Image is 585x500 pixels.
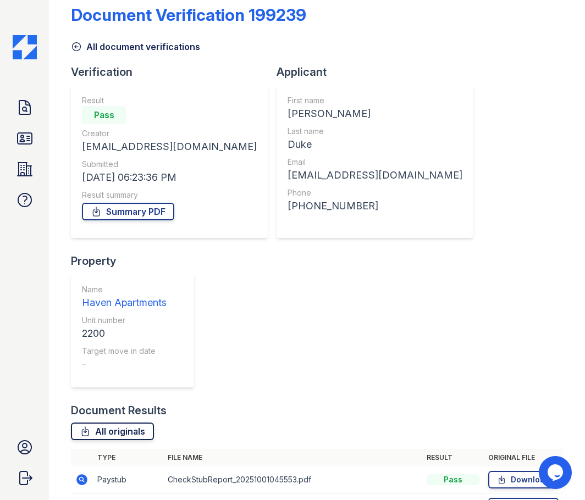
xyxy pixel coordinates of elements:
[288,198,462,214] div: [PHONE_NUMBER]
[82,295,167,310] div: Haven Apartments
[82,357,167,372] div: -
[71,5,306,25] div: Document Verification 199239
[93,466,163,493] td: Paystub
[82,284,167,295] div: Name
[288,168,462,183] div: [EMAIL_ADDRESS][DOMAIN_NAME]
[82,346,167,357] div: Target move in date
[484,449,563,466] th: Original file
[422,449,484,466] th: Result
[82,95,257,106] div: Result
[82,326,167,341] div: 2200
[82,203,174,220] a: Summary PDF
[71,253,203,269] div: Property
[288,95,462,106] div: First name
[82,284,167,310] a: Name Haven Apartments
[71,403,167,418] div: Document Results
[288,187,462,198] div: Phone
[288,137,462,152] div: Duke
[82,170,257,185] div: [DATE] 06:23:36 PM
[288,106,462,121] div: [PERSON_NAME]
[71,64,277,80] div: Verification
[288,126,462,137] div: Last name
[277,64,482,80] div: Applicant
[163,449,422,466] th: File name
[427,474,479,485] div: Pass
[82,128,257,139] div: Creator
[82,139,257,154] div: [EMAIL_ADDRESS][DOMAIN_NAME]
[93,449,163,466] th: Type
[71,40,200,53] a: All document verifications
[13,35,37,59] img: CE_Icon_Blue-c292c112584629df590d857e76928e9f676e5b41ef8f769ba2f05ee15b207248.png
[488,471,559,488] a: Download
[288,157,462,168] div: Email
[539,456,574,489] iframe: chat widget
[163,466,422,493] td: CheckStubReport_20251001045553.pdf
[71,423,154,440] a: All originals
[82,190,257,201] div: Result summary
[82,315,167,326] div: Unit number
[82,159,257,170] div: Submitted
[82,106,126,124] div: Pass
